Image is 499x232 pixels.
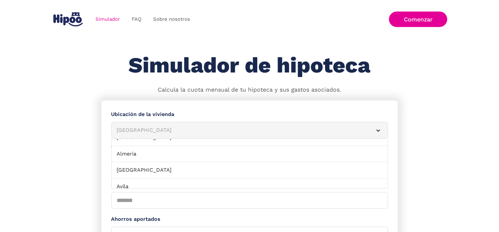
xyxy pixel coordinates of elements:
[111,139,388,188] nav: [GEOGRAPHIC_DATA]
[111,110,388,119] label: Ubicación de la vivienda
[90,13,126,26] a: Simulador
[112,179,388,195] a: Avila
[147,13,196,26] a: Sobre nosotros
[389,12,447,27] a: Comenzar
[112,162,388,179] a: [GEOGRAPHIC_DATA]
[111,122,388,139] article: [GEOGRAPHIC_DATA]
[112,146,388,162] a: Almeria
[126,13,147,26] a: FAQ
[129,53,371,77] h1: Simulador de hipoteca
[117,126,367,134] div: [GEOGRAPHIC_DATA]
[158,86,341,94] p: Calcula la cuota mensual de tu hipoteca y sus gastos asociados.
[52,10,84,29] a: home
[111,215,388,223] label: Ahorros aportados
